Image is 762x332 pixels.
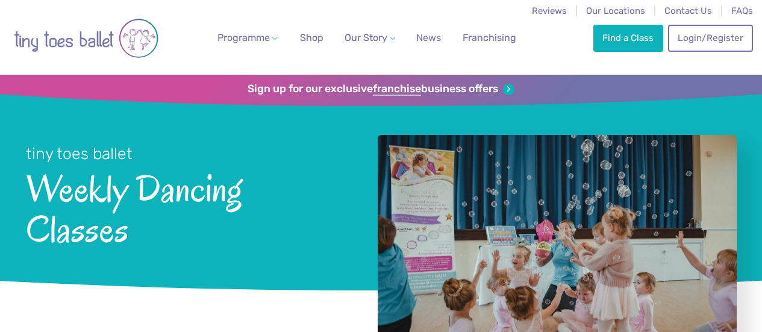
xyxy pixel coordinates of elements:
[26,164,346,249] span: Weekly Dancing Classes
[345,32,387,43] span: Our Story
[213,26,283,50] a: Programme
[14,8,158,69] img: tiny toes ballet
[26,144,133,163] small: tiny toes ballet
[416,32,441,43] span: News
[411,26,446,50] a: News
[373,83,421,96] strong: franchise
[458,26,521,50] a: Franchising
[295,26,328,50] a: Shop
[731,5,753,16] a: FAQs
[463,32,516,43] span: Franchising
[340,26,400,50] a: Our Story
[668,25,752,51] a: Login/Register
[217,32,270,43] span: Programme
[593,25,663,51] a: Find a Class
[248,83,514,96] a: Sign up for our exclusivefranchisebusiness offers
[586,5,645,16] a: Our Locations
[532,5,567,16] a: Reviews
[664,5,712,16] a: Contact Us
[300,32,323,43] span: Shop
